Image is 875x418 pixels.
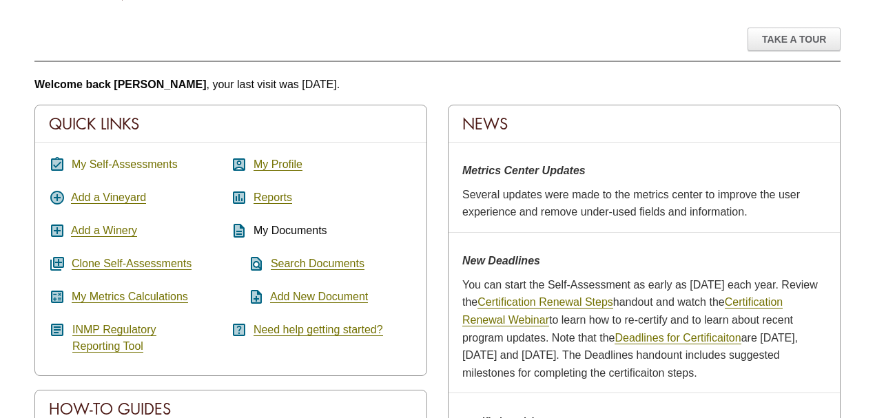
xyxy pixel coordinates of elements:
[254,191,292,204] a: Reports
[449,105,840,143] div: News
[49,156,65,173] i: assignment_turned_in
[271,258,364,270] a: Search Documents
[71,224,137,237] a: Add a Winery
[270,291,368,303] a: Add New Document
[462,296,783,326] a: Certification Renewal Webinar
[462,255,540,267] strong: New Deadlines
[462,165,586,176] strong: Metrics Center Updates
[49,189,65,206] i: add_circle
[231,189,247,206] i: assessment
[72,258,192,270] a: Clone Self-Assessments
[254,324,383,336] a: Need help getting started?
[231,322,247,338] i: help_center
[49,322,65,338] i: article
[231,222,247,239] i: description
[49,289,65,305] i: calculate
[462,276,826,382] p: You can start the Self-Assessment as early as [DATE] each year. Review the handout and watch the ...
[34,76,841,94] p: , your last visit was [DATE].
[72,158,178,171] a: My Self-Assessments
[34,79,207,90] b: Welcome back [PERSON_NAME]
[35,105,426,143] div: Quick Links
[477,296,613,309] a: Certification Renewal Steps
[72,324,156,353] a: INMP RegulatoryReporting Tool
[231,289,265,305] i: note_add
[49,255,65,272] i: queue
[231,255,265,272] i: find_in_page
[254,224,327,236] span: My Documents
[72,291,188,303] a: My Metrics Calculations
[254,158,302,171] a: My Profile
[231,156,247,173] i: account_box
[71,191,146,204] a: Add a Vineyard
[615,332,741,344] a: Deadlines for Certificaiton
[748,28,841,51] div: Take A Tour
[49,222,65,239] i: add_box
[462,189,800,218] span: Several updates were made to the metrics center to improve the user experience and remove under-u...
